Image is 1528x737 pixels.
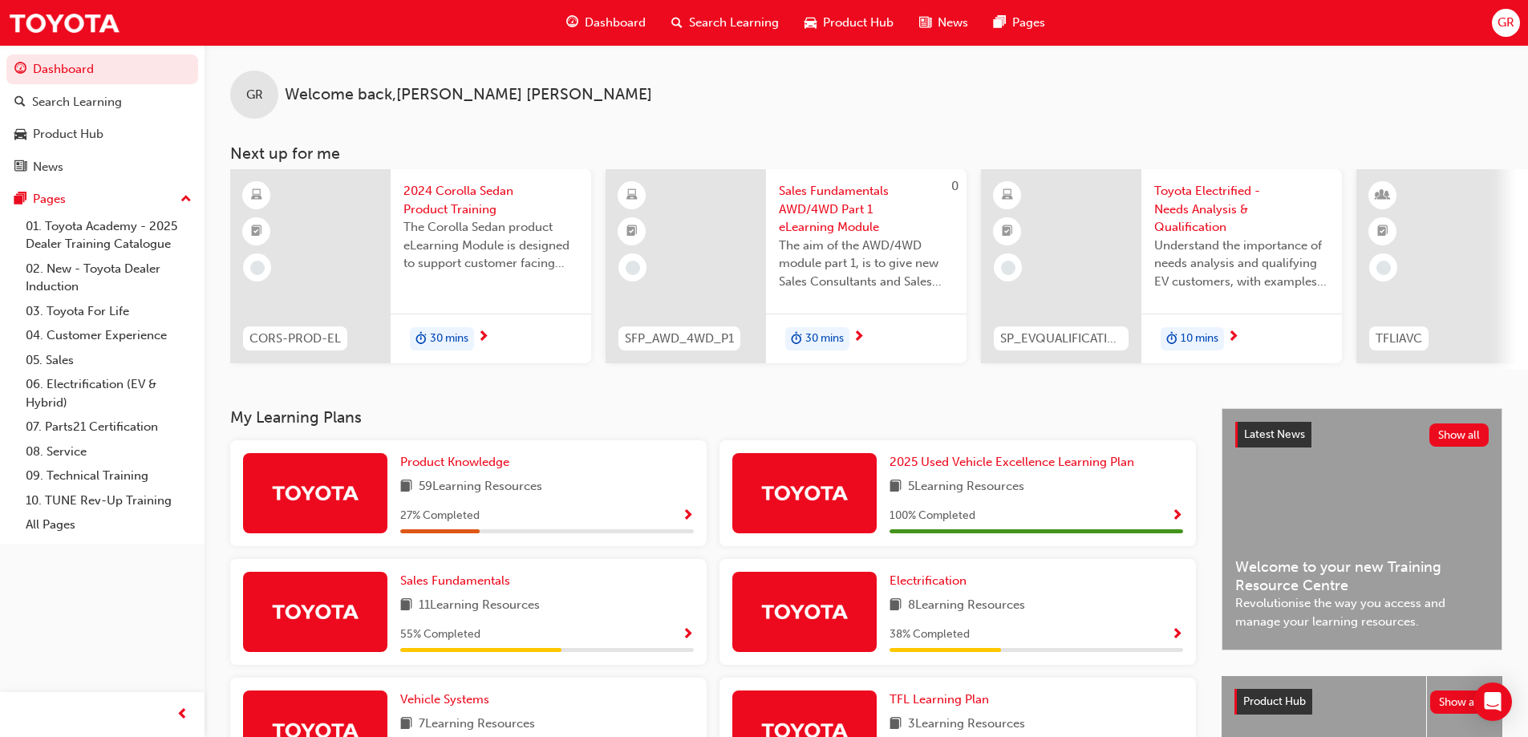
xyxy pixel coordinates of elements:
[805,330,844,348] span: 30 mins
[626,185,638,206] span: learningResourceType_ELEARNING-icon
[566,13,578,33] span: guage-icon
[908,596,1025,616] span: 8 Learning Resources
[760,597,849,626] img: Trak
[823,14,894,32] span: Product Hub
[951,179,959,193] span: 0
[760,479,849,507] img: Trak
[14,128,26,142] span: car-icon
[1000,330,1122,348] span: SP_EVQUALIFICATION_1223
[890,690,995,709] a: TFL Learning Plan
[415,329,427,350] span: duration-icon
[180,189,192,210] span: up-icon
[419,715,535,735] span: 7 Learning Resources
[1376,330,1422,348] span: TFLIAVC
[906,6,981,39] a: news-iconNews
[19,214,198,257] a: 01. Toyota Academy - 2025 Dealer Training Catalogue
[400,455,509,469] span: Product Knowledge
[1171,628,1183,642] span: Show Progress
[606,169,967,363] a: 0SFP_AWD_4WD_P1Sales Fundamentals AWD/4WD Part 1 eLearning ModuleThe aim of the AWD/4WD module pa...
[400,596,412,616] span: book-icon
[14,192,26,207] span: pages-icon
[251,185,262,206] span: learningResourceType_ELEARNING-icon
[1227,330,1239,345] span: next-icon
[938,14,968,32] span: News
[1376,261,1391,275] span: learningRecordVerb_NONE-icon
[251,221,262,242] span: booktick-icon
[682,506,694,526] button: Show Progress
[1154,237,1329,291] span: Understand the importance of needs analysis and qualifying EV customers, with examples of how to ...
[176,705,188,725] span: prev-icon
[400,715,412,735] span: book-icon
[1171,625,1183,645] button: Show Progress
[908,715,1025,735] span: 3 Learning Resources
[250,261,265,275] span: learningRecordVerb_NONE-icon
[1235,558,1489,594] span: Welcome to your new Training Resource Centre
[919,13,931,33] span: news-icon
[33,125,103,144] div: Product Hub
[1222,408,1502,650] a: Latest NewsShow allWelcome to your new Training Resource CentreRevolutionise the way you access a...
[1002,221,1013,242] span: booktick-icon
[477,330,489,345] span: next-icon
[1171,506,1183,526] button: Show Progress
[890,692,989,707] span: TFL Learning Plan
[626,261,640,275] span: learningRecordVerb_NONE-icon
[19,464,198,488] a: 09. Technical Training
[890,453,1141,472] a: 2025 Used Vehicle Excellence Learning Plan
[430,330,468,348] span: 30 mins
[19,348,198,373] a: 05. Sales
[271,479,359,507] img: Trak
[981,6,1058,39] a: pages-iconPages
[33,190,66,209] div: Pages
[419,596,540,616] span: 11 Learning Resources
[19,257,198,299] a: 02. New - Toyota Dealer Induction
[6,152,198,182] a: News
[271,597,359,626] img: Trak
[890,596,902,616] span: book-icon
[400,690,496,709] a: Vehicle Systems
[890,477,902,497] span: book-icon
[1377,221,1388,242] span: booktick-icon
[1001,261,1015,275] span: learningRecordVerb_NONE-icon
[626,221,638,242] span: booktick-icon
[890,455,1134,469] span: 2025 Used Vehicle Excellence Learning Plan
[1492,9,1520,37] button: GR
[1429,423,1489,447] button: Show all
[403,182,578,218] span: 2024 Corolla Sedan Product Training
[249,330,341,348] span: CORS-PROD-EL
[6,184,198,214] button: Pages
[625,330,734,348] span: SFP_AWD_4WD_P1
[890,715,902,735] span: book-icon
[792,6,906,39] a: car-iconProduct Hub
[1154,182,1329,237] span: Toyota Electrified - Needs Analysis & Qualification
[400,692,489,707] span: Vehicle Systems
[779,237,954,291] span: The aim of the AWD/4WD module part 1, is to give new Sales Consultants and Sales Professionals an...
[779,182,954,237] span: Sales Fundamentals AWD/4WD Part 1 eLearning Module
[400,626,480,644] span: 55 % Completed
[1473,682,1512,721] div: Open Intercom Messenger
[285,86,652,104] span: Welcome back , [PERSON_NAME] [PERSON_NAME]
[419,477,542,497] span: 59 Learning Resources
[1377,185,1388,206] span: learningResourceType_INSTRUCTOR_LED-icon
[1235,422,1489,447] a: Latest NewsShow all
[1430,690,1490,714] button: Show all
[6,119,198,149] a: Product Hub
[400,572,517,590] a: Sales Fundamentals
[246,86,263,104] span: GR
[682,628,694,642] span: Show Progress
[19,512,198,537] a: All Pages
[805,13,817,33] span: car-icon
[908,477,1024,497] span: 5 Learning Resources
[791,329,802,350] span: duration-icon
[981,169,1342,363] a: SP_EVQUALIFICATION_1223Toyota Electrified - Needs Analysis & QualificationUnderstand the importan...
[14,95,26,110] span: search-icon
[585,14,646,32] span: Dashboard
[1012,14,1045,32] span: Pages
[32,93,122,111] div: Search Learning
[1244,427,1305,441] span: Latest News
[1243,694,1306,708] span: Product Hub
[659,6,792,39] a: search-iconSearch Learning
[14,160,26,175] span: news-icon
[1234,689,1489,715] a: Product HubShow all
[403,218,578,273] span: The Corolla Sedan product eLearning Module is designed to support customer facing sales staff wit...
[230,408,1196,427] h3: My Learning Plans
